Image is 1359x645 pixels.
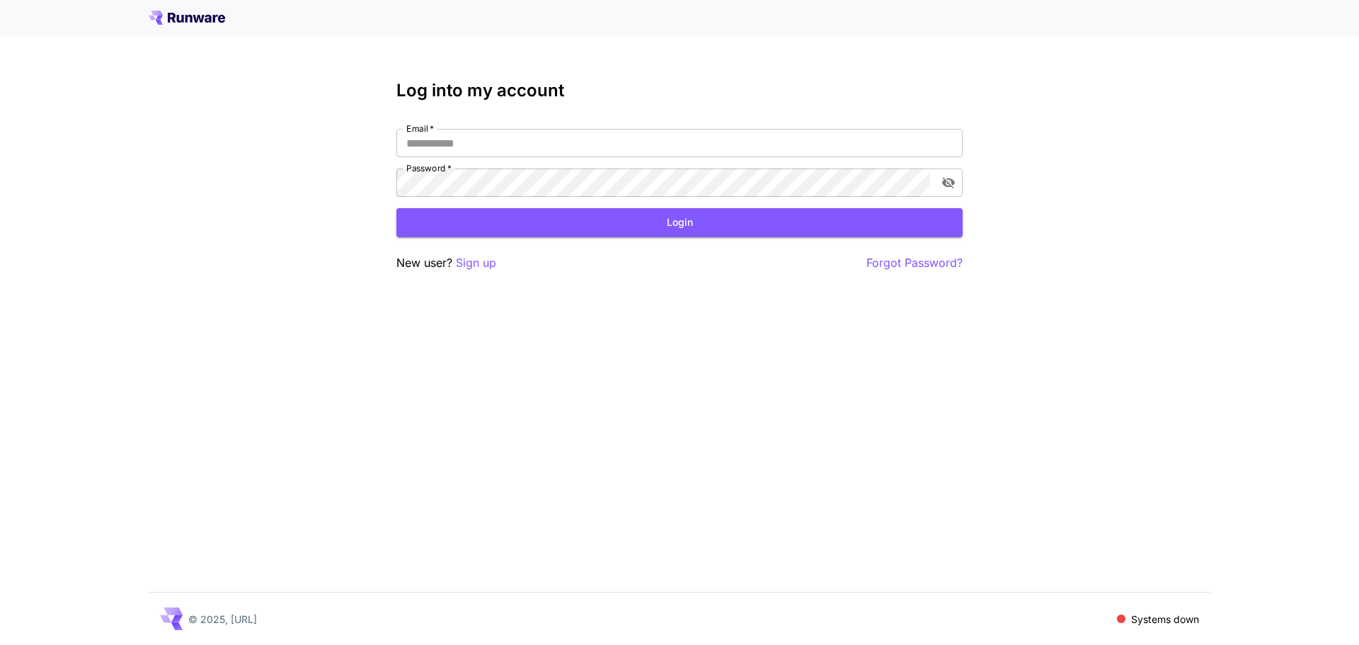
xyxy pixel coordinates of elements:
label: Email [406,122,434,135]
p: © 2025, [URL] [188,612,257,627]
label: Password [406,162,452,174]
p: Systems down [1131,612,1199,627]
p: New user? [396,254,496,272]
button: Forgot Password? [866,254,963,272]
h3: Log into my account [396,81,963,101]
button: toggle password visibility [936,170,961,195]
button: Sign up [456,254,496,272]
button: Login [396,208,963,237]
